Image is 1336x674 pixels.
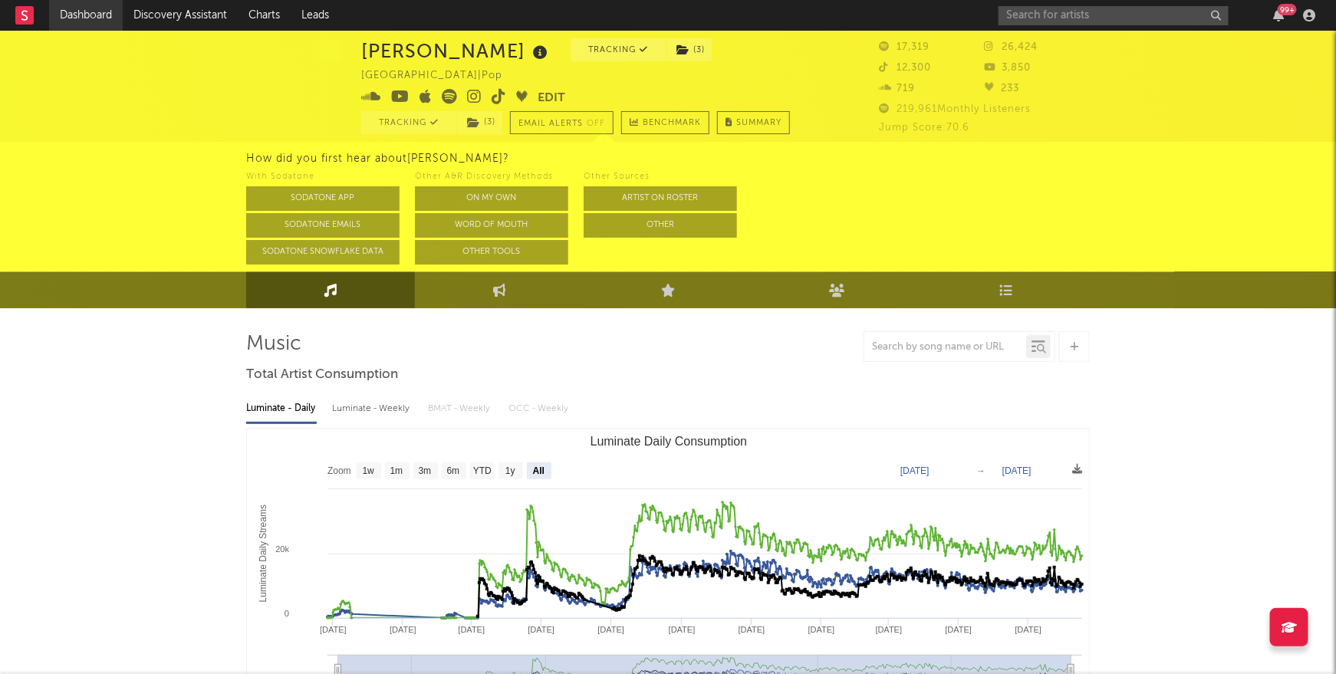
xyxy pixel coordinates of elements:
[361,67,520,85] div: [GEOGRAPHIC_DATA] | Pop
[666,38,712,61] span: ( 3 )
[246,168,400,186] div: With Sodatone
[879,123,969,133] span: Jump Score: 70.6
[320,625,347,634] text: [DATE]
[246,150,1336,168] div: How did you first hear about [PERSON_NAME] ?
[415,213,568,238] button: Word Of Mouth
[999,6,1229,25] input: Search for artists
[415,168,568,186] div: Other A&R Discovery Methods
[976,465,986,476] text: →
[390,625,416,634] text: [DATE]
[275,544,289,554] text: 20k
[1278,4,1297,15] div: 99 +
[505,466,515,477] text: 1y
[246,366,398,384] span: Total Artist Consumption
[587,120,605,128] em: Off
[643,114,701,133] span: Benchmark
[584,213,737,238] button: Other
[717,111,790,134] button: Summary
[361,38,551,64] div: [PERSON_NAME]
[879,84,915,94] span: 719
[419,466,432,477] text: 3m
[510,111,614,134] button: Email AlertsOff
[584,168,737,186] div: Other Sources
[390,466,403,477] text: 1m
[621,111,709,134] a: Benchmark
[985,42,1038,52] span: 26,424
[1273,9,1284,21] button: 99+
[900,465,930,476] text: [DATE]
[447,466,460,477] text: 6m
[985,63,1032,73] span: 3,850
[533,466,545,477] text: All
[864,341,1026,353] input: Search by song name or URL
[361,111,457,134] button: Tracking
[457,111,503,134] span: ( 3 )
[246,240,400,265] button: Sodatone Snowflake Data
[246,213,400,238] button: Sodatone Emails
[332,396,413,422] div: Luminate - Weekly
[363,466,375,477] text: 1w
[528,625,554,634] text: [DATE]
[285,609,289,618] text: 0
[879,42,930,52] span: 17,319
[571,38,666,61] button: Tracking
[879,104,1031,114] span: 219,961 Monthly Listeners
[258,505,268,602] text: Luminate Daily Streams
[459,625,485,634] text: [DATE]
[808,625,835,634] text: [DATE]
[879,63,931,73] span: 12,300
[415,240,568,265] button: Other Tools
[876,625,903,634] text: [DATE]
[246,396,317,422] div: Luminate - Daily
[739,625,765,634] text: [DATE]
[415,186,568,211] button: On My Own
[591,435,748,448] text: Luminate Daily Consumption
[985,84,1020,94] span: 233
[246,186,400,211] button: Sodatone App
[327,466,351,477] text: Zoom
[667,38,712,61] button: (3)
[946,625,972,634] text: [DATE]
[736,119,782,127] span: Summary
[597,625,624,634] text: [DATE]
[584,186,737,211] button: Artist on Roster
[669,625,696,634] text: [DATE]
[538,89,565,108] button: Edit
[1002,465,1032,476] text: [DATE]
[473,466,492,477] text: YTD
[458,111,502,134] button: (3)
[1015,625,1042,634] text: [DATE]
